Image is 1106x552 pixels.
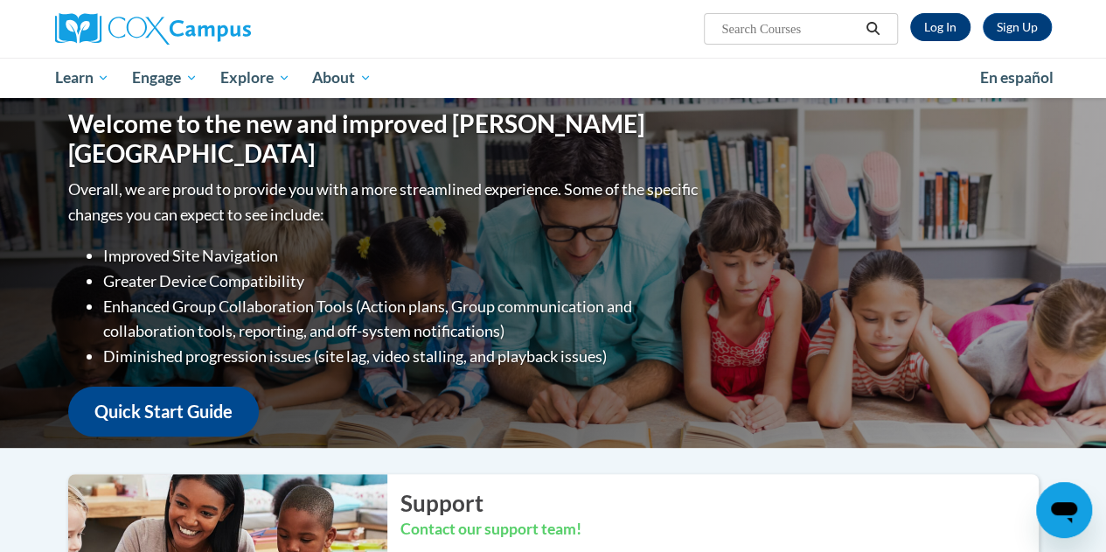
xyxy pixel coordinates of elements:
h2: Support [400,487,1039,519]
a: Log In [910,13,970,41]
li: Enhanced Group Collaboration Tools (Action plans, Group communication and collaboration tools, re... [103,294,702,345]
span: Engage [132,67,198,88]
a: About [301,58,383,98]
span: About [312,67,372,88]
span: Learn [54,67,109,88]
img: Cox Campus [55,13,251,45]
span: Explore [220,67,290,88]
button: Search [859,18,886,39]
h1: Welcome to the new and improved [PERSON_NAME][GEOGRAPHIC_DATA] [68,109,702,168]
a: Register [983,13,1052,41]
input: Search Courses [720,18,859,39]
span: En español [980,68,1054,87]
a: Learn [44,58,122,98]
a: Engage [121,58,209,98]
h3: Contact our support team! [400,519,1039,541]
a: Cox Campus [55,13,370,45]
a: En español [969,59,1065,96]
p: Overall, we are proud to provide you with a more streamlined experience. Some of the specific cha... [68,177,702,227]
a: Quick Start Guide [68,387,259,437]
li: Improved Site Navigation [103,243,702,269]
div: Main menu [42,58,1065,98]
a: Explore [209,58,302,98]
li: Diminished progression issues (site lag, video stalling, and playback issues) [103,344,702,369]
iframe: Button to launch messaging window [1036,482,1092,538]
li: Greater Device Compatibility [103,269,702,294]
